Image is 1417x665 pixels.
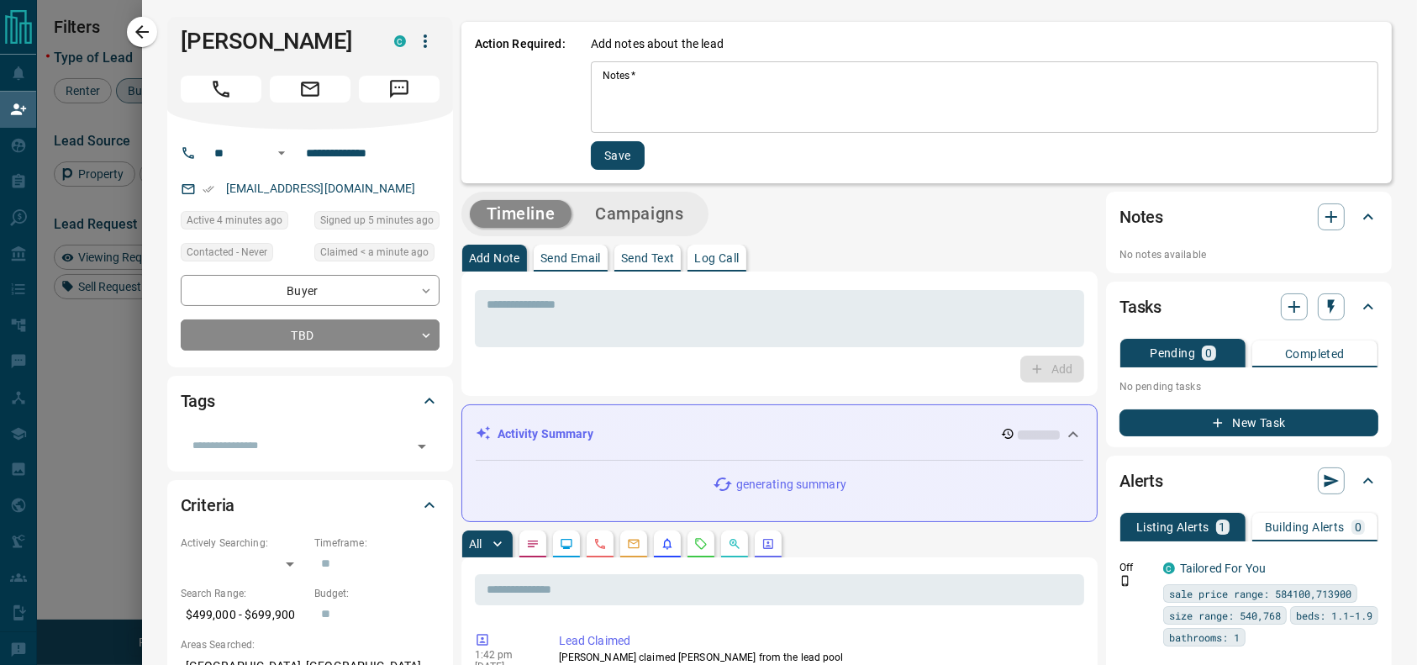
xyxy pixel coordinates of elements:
div: Notes [1119,197,1378,237]
div: Sat Aug 16 2025 [314,243,440,267]
p: 0 [1355,521,1362,533]
svg: Lead Browsing Activity [560,537,573,551]
button: Campaigns [578,200,700,228]
svg: Push Notification Only [1119,575,1131,587]
svg: Listing Alerts [661,537,674,551]
div: TBD [181,319,440,351]
div: condos.ca [1163,562,1175,574]
p: All [469,538,482,550]
button: Save [591,141,645,170]
p: Listing Alerts [1136,521,1209,533]
span: bathrooms: 1 [1169,629,1240,646]
div: Sat Aug 16 2025 [181,211,306,235]
span: size range: 540,768 [1169,607,1281,624]
p: 1:42 pm [475,649,534,661]
span: Active 4 minutes ago [187,212,282,229]
span: beds: 1.1-1.9 [1296,607,1372,624]
h2: Alerts [1119,467,1163,494]
div: Sat Aug 16 2025 [314,211,440,235]
h2: Criteria [181,492,235,519]
a: Tailored For You [1180,562,1266,575]
span: Contacted - Never [187,244,267,261]
button: Open [410,435,434,458]
h2: Tags [181,388,215,414]
p: Action Required: [475,35,566,170]
p: Lead Claimed [559,632,1077,650]
p: Building Alerts [1265,521,1345,533]
p: 1 [1219,521,1226,533]
h1: [PERSON_NAME] [181,28,369,55]
div: Tags [181,381,440,421]
svg: Opportunities [728,537,741,551]
svg: Agent Actions [761,537,775,551]
svg: Requests [694,537,708,551]
svg: Calls [593,537,607,551]
span: Message [359,76,440,103]
span: Claimed < a minute ago [320,244,429,261]
button: New Task [1119,409,1378,436]
div: Criteria [181,485,440,525]
p: Send Email [540,252,601,264]
p: Pending [1150,347,1195,359]
div: condos.ca [394,35,406,47]
a: [EMAIL_ADDRESS][DOMAIN_NAME] [226,182,416,195]
button: Open [271,143,292,163]
p: generating summary [736,476,846,493]
p: $499,000 - $699,900 [181,601,306,629]
div: Activity Summary [476,419,1083,450]
div: Tasks [1119,287,1378,327]
p: Areas Searched: [181,637,440,652]
span: sale price range: 584100,713900 [1169,585,1351,602]
p: Add notes about the lead [591,35,724,53]
svg: Emails [627,537,640,551]
p: Search Range: [181,586,306,601]
p: Add Note [469,252,520,264]
div: Alerts [1119,461,1378,501]
p: Timeframe: [314,536,440,551]
p: Send Text [621,252,675,264]
svg: Email Verified [203,183,214,195]
h2: Notes [1119,203,1163,230]
svg: Notes [526,537,540,551]
p: [PERSON_NAME] claimed [PERSON_NAME] from the lead pool [559,650,1077,665]
div: Buyer [181,275,440,306]
h2: Tasks [1119,293,1162,320]
p: No notes available [1119,247,1378,262]
p: Log Call [694,252,739,264]
p: Off [1119,560,1153,575]
span: Email [270,76,350,103]
span: Call [181,76,261,103]
p: Completed [1285,348,1345,360]
span: Signed up 5 minutes ago [320,212,434,229]
p: Actively Searching: [181,536,306,551]
p: Budget: [314,586,440,601]
button: Timeline [470,200,572,228]
p: Activity Summary [498,425,593,443]
p: No pending tasks [1119,374,1378,399]
p: 0 [1205,347,1212,359]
